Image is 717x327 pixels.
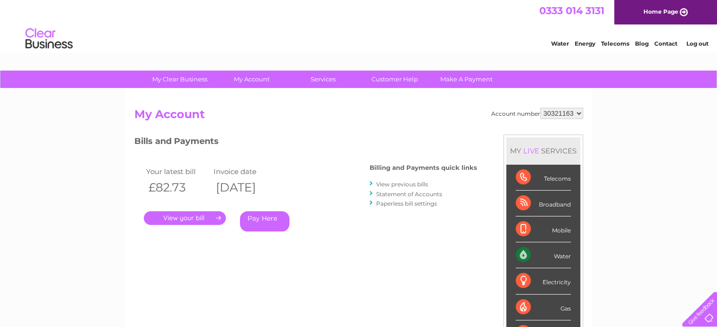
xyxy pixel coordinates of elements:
a: Statement of Accounts [376,191,442,198]
a: Water [551,40,569,47]
a: Log out [686,40,708,47]
a: Make A Payment [428,71,505,88]
h3: Bills and Payments [134,135,477,151]
a: My Clear Business [141,71,219,88]
a: Telecoms [601,40,629,47]
a: Blog [635,40,649,47]
a: 0333 014 3131 [539,5,604,16]
h4: Billing and Payments quick links [370,164,477,171]
a: My Account [213,71,290,88]
a: . [144,211,226,225]
h2: My Account [134,108,583,126]
div: Mobile [516,216,571,242]
td: Invoice date [211,165,279,178]
img: logo.png [25,24,73,53]
a: Paperless bill settings [376,200,437,207]
div: Broadband [516,191,571,216]
div: Clear Business is a trading name of Verastar Limited (registered in [GEOGRAPHIC_DATA] No. 3667643... [136,5,582,46]
a: Customer Help [356,71,434,88]
div: Electricity [516,268,571,294]
div: MY SERVICES [506,137,580,164]
th: £82.73 [144,178,212,197]
a: Contact [654,40,677,47]
div: Gas [516,295,571,320]
div: Account number [491,108,583,119]
a: Energy [575,40,595,47]
div: LIVE [521,146,541,155]
th: [DATE] [211,178,279,197]
div: Telecoms [516,165,571,191]
a: View previous bills [376,181,428,188]
a: Services [284,71,362,88]
div: Water [516,242,571,268]
a: Pay Here [240,211,289,231]
td: Your latest bill [144,165,212,178]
